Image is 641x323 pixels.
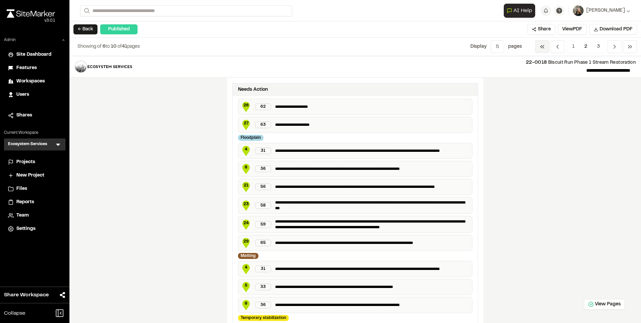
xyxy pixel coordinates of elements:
p: page s [508,43,522,50]
button: Open AI Assistant [504,4,535,18]
span: 29 [241,239,251,245]
span: 23 [241,201,251,207]
div: Published [100,24,138,34]
span: 27 [241,120,251,126]
button: Download PDF [589,24,637,35]
div: 65 [255,240,271,246]
div: Matting [238,253,258,259]
a: Features [8,64,61,72]
span: 4 [241,146,251,152]
span: Reports [16,199,34,206]
a: Shares [8,112,61,119]
span: 2 [579,40,592,53]
span: 6 [102,45,105,49]
div: 58 [255,202,271,209]
span: 41 [122,45,127,49]
button: 5 [491,40,504,53]
span: 10 [111,45,117,49]
p: Biscuit Run Phase 1 Stream Restoration [138,59,636,66]
nav: Navigation [535,40,637,53]
span: AI Help [513,7,532,15]
h3: Ecosystem Services [8,141,47,148]
div: 36 [255,166,271,172]
button: ← Back [73,24,97,34]
p: Current Workspace [4,130,65,136]
a: Team [8,212,61,219]
a: Reports [8,199,61,206]
div: Oh geez...please don't... [7,18,55,24]
a: Users [8,91,61,98]
span: Files [16,185,27,193]
img: file [75,61,133,73]
span: 6 [241,165,251,171]
span: 4 [241,265,251,271]
span: 22-0018 [526,61,547,65]
span: Features [16,64,37,72]
div: 56 [255,184,271,190]
span: Users [16,91,29,98]
span: Workspaces [16,78,45,85]
div: 31 [255,266,271,272]
span: 26 [241,102,251,108]
div: 62 [255,103,271,110]
div: Temporary stabilization [238,315,289,321]
a: Workspaces [8,78,61,85]
span: Site Dashboard [16,51,51,58]
span: 1 [567,40,580,53]
span: Download PDF [600,26,633,33]
div: Open AI Assistant [504,4,538,18]
span: 21 [241,183,251,189]
a: Projects [8,158,61,166]
button: ViewPDF [558,24,587,35]
img: rebrand.png [7,9,55,18]
button: Share [527,24,555,35]
span: Showing of [77,45,102,49]
span: Settings [16,225,35,233]
span: Shares [16,112,32,119]
span: 5 [241,283,251,289]
button: View Pages [584,299,625,310]
div: 31 [255,147,271,154]
a: Site Dashboard [8,51,61,58]
span: 24 [241,220,251,226]
div: 59 [255,221,271,228]
a: Settings [8,225,61,233]
span: [PERSON_NAME] [586,7,625,14]
span: Projects [16,158,35,166]
div: 36 [255,302,271,308]
p: Display [470,43,487,50]
span: New Project [16,172,44,179]
span: 6 [241,301,251,307]
span: Collapse [4,309,25,317]
div: 33 [255,284,271,290]
p: to of pages [77,43,140,50]
div: Needs Action [238,86,268,93]
div: Floodplain [238,135,263,141]
span: Share Workspace [4,291,49,299]
p: Admin [4,37,16,43]
img: User [573,5,584,16]
span: 3 [592,40,605,53]
button: [PERSON_NAME] [573,5,630,16]
div: 63 [255,121,271,128]
a: New Project [8,172,61,179]
span: Team [16,212,29,219]
button: Search [80,5,92,16]
a: Files [8,185,61,193]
